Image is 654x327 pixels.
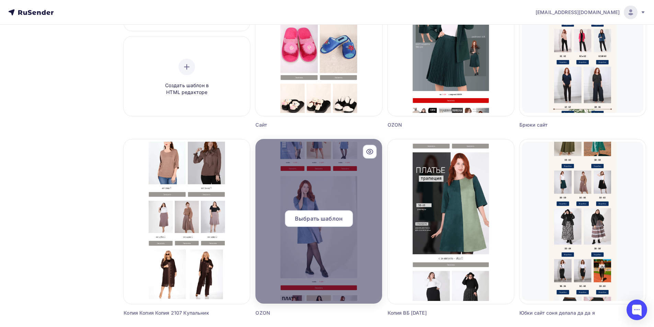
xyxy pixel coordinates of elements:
[519,310,614,316] div: Юбки сайт соня делала да да я
[154,82,219,96] span: Создать шаблон в HTML редакторе
[536,9,620,16] span: [EMAIL_ADDRESS][DOMAIN_NAME]
[295,214,343,223] span: Выбрать шаблон
[388,121,482,128] div: OZON
[255,121,350,128] div: Сайт
[388,310,482,316] div: Копия ВБ [DATE]
[255,310,350,316] div: OZON
[519,121,614,128] div: Брюки сайт
[536,5,646,19] a: [EMAIL_ADDRESS][DOMAIN_NAME]
[124,310,218,316] div: Копия Копия Копия 2107 Купальник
